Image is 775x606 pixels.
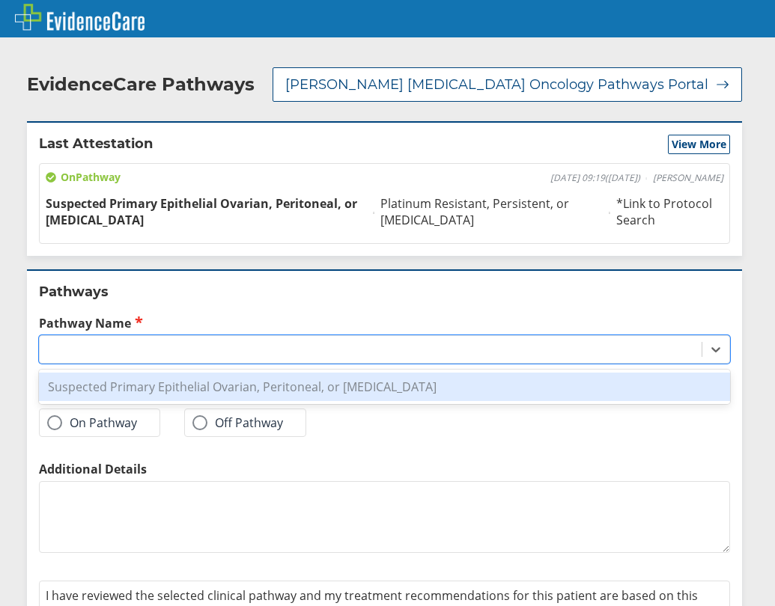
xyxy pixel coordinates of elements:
[616,195,723,228] span: *Link to Protocol Search
[192,415,283,430] label: Off Pathway
[273,67,742,102] button: [PERSON_NAME] [MEDICAL_DATA] Oncology Pathways Portal
[380,195,603,228] span: Platinum Resistant, Persistent, or [MEDICAL_DATA]
[285,76,708,94] span: [PERSON_NAME] [MEDICAL_DATA] Oncology Pathways Portal
[39,314,730,331] label: Pathway Name
[39,135,153,154] h2: Last Attestation
[550,172,640,184] span: [DATE] 09:19 ( [DATE] )
[672,137,726,152] span: View More
[668,135,730,154] button: View More
[39,373,730,401] div: Suspected Primary Epithelial Ovarian, Peritoneal, or [MEDICAL_DATA]
[47,415,137,430] label: On Pathway
[39,461,730,477] label: Additional Details
[39,283,730,301] h2: Pathways
[15,4,145,31] img: EvidenceCare
[46,170,121,185] span: On Pathway
[46,195,368,228] span: Suspected Primary Epithelial Ovarian, Peritoneal, or [MEDICAL_DATA]
[27,73,255,96] h2: EvidenceCare Pathways
[653,172,723,184] span: [PERSON_NAME]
